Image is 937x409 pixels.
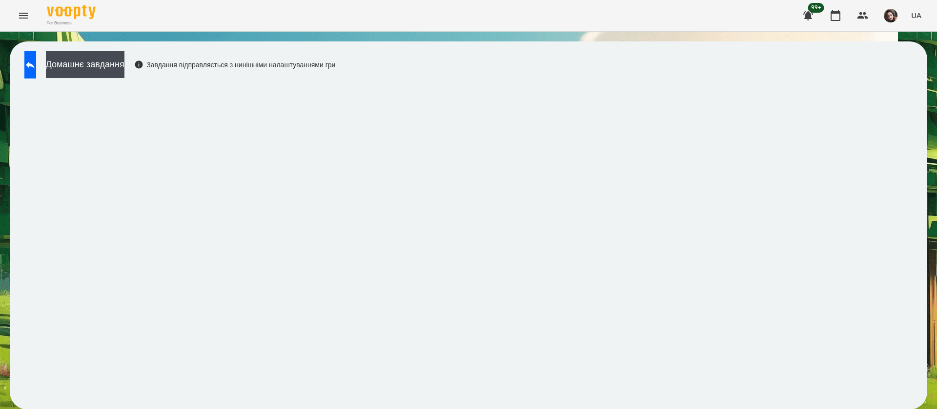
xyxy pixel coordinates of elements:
span: 99+ [808,3,824,13]
img: Voopty Logo [47,5,96,19]
div: Завдання відправляється з нинішніми налаштуваннями гри [134,60,336,70]
span: For Business [47,20,96,26]
button: UA [907,6,925,24]
img: 415cf204168fa55e927162f296ff3726.jpg [884,9,897,22]
button: Menu [12,4,35,27]
span: UA [911,10,921,20]
button: Домашнє завдання [46,51,124,78]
